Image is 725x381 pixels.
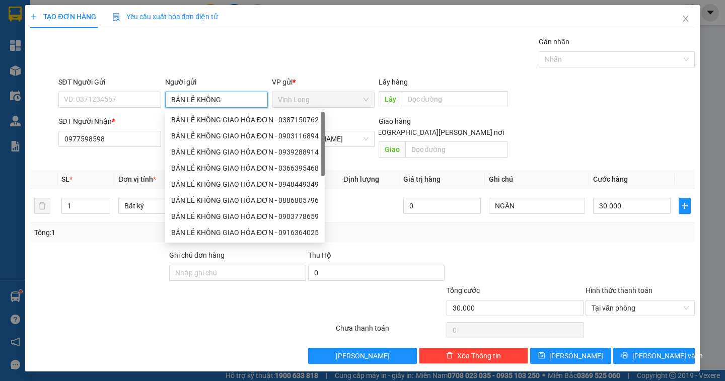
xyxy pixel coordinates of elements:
[169,251,225,259] label: Ghi chú đơn hàng
[171,146,319,158] div: BÁN LẺ KHÔNG GIAO HÓA ĐƠN - 0939288914
[379,141,405,158] span: Giao
[308,348,417,364] button: [PERSON_NAME]
[682,15,690,23] span: close
[30,13,96,21] span: TẠO ĐƠN HÀNG
[58,116,161,127] div: SĐT Người Nhận
[403,198,481,214] input: 0
[171,163,319,174] div: BÁN LẺ KHÔNG GIAO HÓA ĐƠN - 0366395468
[367,127,508,138] span: [GEOGRAPHIC_DATA][PERSON_NAME] nơi
[405,141,508,158] input: Dọc đường
[171,179,319,190] div: BÁN LẺ KHÔNG GIAO HÓA ĐƠN - 0948449349
[278,92,369,107] span: Vĩnh Long
[124,198,208,213] span: Bất kỳ
[171,195,319,206] div: BÁN LẺ KHÔNG GIAO HÓA ĐƠN - 0886805796
[593,175,628,183] span: Cước hàng
[34,227,280,238] div: Tổng: 1
[402,91,508,107] input: Dọc đường
[621,352,628,360] span: printer
[165,112,325,128] div: BÁN LẺ KHÔNG GIAO HÓA ĐƠN - 0387150762
[335,323,446,340] div: Chưa thanh toán
[379,91,402,107] span: Lấy
[632,350,703,361] span: [PERSON_NAME] và In
[165,192,325,208] div: BÁN LẺ KHÔNG GIAO HÓA ĐƠN - 0886805796
[165,176,325,192] div: BÁN LẺ KHÔNG GIAO HÓA ĐƠN - 0948449349
[613,348,694,364] button: printer[PERSON_NAME] và In
[679,198,691,214] button: plus
[165,224,325,241] div: BÁN LẺ KHÔNG GIAO HÓA ĐƠN - 0916364025
[171,114,319,125] div: BÁN LẺ KHÔNG GIAO HÓA ĐƠN - 0387150762
[672,5,700,33] button: Close
[272,77,375,88] div: VP gửi
[538,352,545,360] span: save
[485,170,589,189] th: Ghi chú
[419,348,528,364] button: deleteXóa Thông tin
[165,160,325,176] div: BÁN LẺ KHÔNG GIAO HÓA ĐƠN - 0366395468
[165,144,325,160] div: BÁN LẺ KHÔNG GIAO HÓA ĐƠN - 0939288914
[171,211,319,222] div: BÁN LẺ KHÔNG GIAO HÓA ĐƠN - 0903778659
[165,77,268,88] div: Người gửi
[58,77,161,88] div: SĐT Người Gửi
[586,286,652,294] label: Hình thức thanh toán
[118,175,156,183] span: Đơn vị tính
[457,350,501,361] span: Xóa Thông tin
[165,128,325,144] div: BÁN LẺ KHÔNG GIAO HÓA ĐƠN - 0903116894
[592,300,689,316] span: Tại văn phòng
[539,38,569,46] label: Gán nhãn
[30,13,37,20] span: plus
[447,286,480,294] span: Tổng cước
[169,265,306,281] input: Ghi chú đơn hàng
[679,202,690,210] span: plus
[379,78,408,86] span: Lấy hàng
[61,175,69,183] span: SL
[171,227,319,238] div: BÁN LẺ KHÔNG GIAO HÓA ĐƠN - 0916364025
[171,130,319,141] div: BÁN LẺ KHÔNG GIAO HÓA ĐƠN - 0903116894
[336,350,390,361] span: [PERSON_NAME]
[403,175,441,183] span: Giá trị hàng
[34,198,50,214] button: delete
[308,251,331,259] span: Thu Hộ
[343,175,379,183] span: Định lượng
[379,117,411,125] span: Giao hàng
[165,208,325,224] div: BÁN LẺ KHÔNG GIAO HÓA ĐƠN - 0903778659
[112,13,120,21] img: icon
[112,13,219,21] span: Yêu cầu xuất hóa đơn điện tử
[530,348,611,364] button: save[PERSON_NAME]
[549,350,603,361] span: [PERSON_NAME]
[489,198,585,214] input: Ghi Chú
[446,352,453,360] span: delete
